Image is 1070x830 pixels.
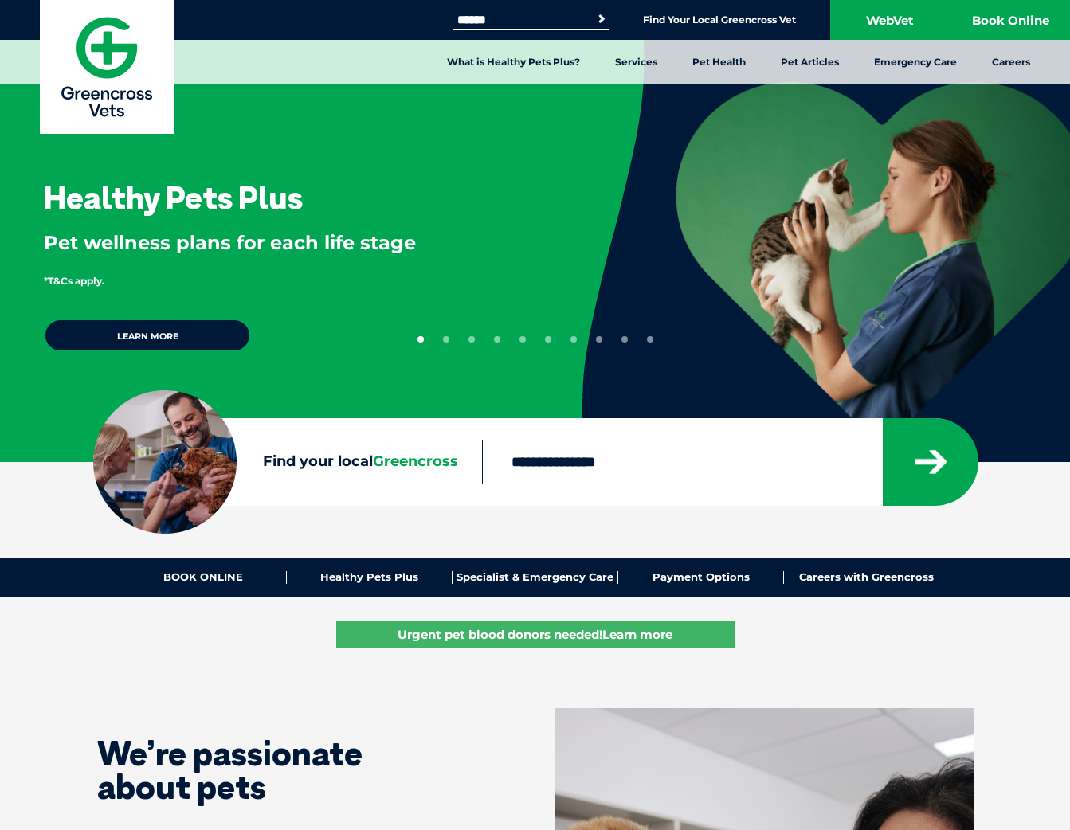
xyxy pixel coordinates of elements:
button: 6 of 10 [545,336,551,343]
a: Emergency Care [856,40,974,84]
button: 4 of 10 [494,336,500,343]
button: Search [594,11,609,27]
button: 1 of 10 [417,336,424,343]
a: BOOK ONLINE [121,571,287,584]
a: Find Your Local Greencross Vet [643,14,796,26]
a: Careers [974,40,1048,84]
button: 9 of 10 [621,336,628,343]
p: Pet wellness plans for each life stage [44,229,530,256]
span: *T&Cs apply. [44,275,104,287]
h3: Healthy Pets Plus [44,182,303,213]
a: Urgent pet blood donors needed!Learn more [336,621,735,648]
label: Find your local [93,450,482,474]
a: Pet Articles [763,40,856,84]
button: 10 of 10 [647,336,653,343]
a: Payment Options [618,571,784,584]
span: Greencross [373,452,458,470]
button: 5 of 10 [519,336,526,343]
button: 7 of 10 [570,336,577,343]
h1: We’re passionate about pets [97,737,432,804]
a: Healthy Pets Plus [287,571,453,584]
button: 8 of 10 [596,336,602,343]
button: 2 of 10 [443,336,449,343]
a: Learn more [44,319,251,352]
button: 3 of 10 [468,336,475,343]
a: Services [598,40,675,84]
a: Careers with Greencross [784,571,949,584]
a: Specialist & Emergency Care [453,571,618,584]
a: What is Healthy Pets Plus? [429,40,598,84]
a: Pet Health [675,40,763,84]
u: Learn more [602,627,672,642]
